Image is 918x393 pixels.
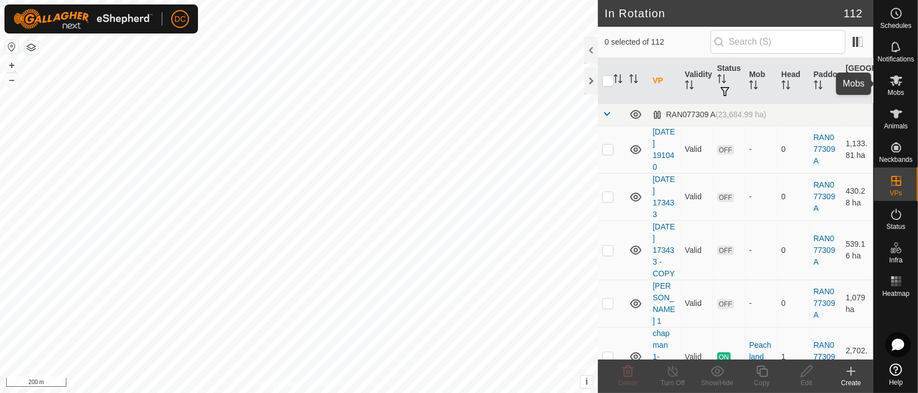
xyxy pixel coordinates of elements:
td: 2,702.42 ha [841,327,873,386]
th: Paddock [809,58,842,104]
span: Neckbands [879,156,912,163]
td: Valid [680,173,713,221]
a: chapman 1-VP001 [653,329,671,385]
div: Show/Hide [695,378,740,388]
div: Peachland Mob [749,339,772,375]
a: RAN077309 A [814,180,835,213]
p-sorticon: Activate to sort [845,88,854,97]
a: [DATE] 173433 [653,175,675,219]
td: Valid [680,126,713,173]
div: RAN077309 A [653,110,766,119]
span: Help [889,379,903,386]
div: - [749,191,772,203]
td: Valid [680,221,713,280]
p-sorticon: Activate to sort [717,76,726,85]
td: 0 [777,126,809,173]
span: OFF [717,193,734,202]
p-sorticon: Activate to sort [749,82,758,91]
span: Mobs [888,89,904,96]
span: Animals [884,123,908,130]
span: i [586,377,588,386]
p-sorticon: Activate to sort [613,76,622,85]
span: Infra [889,257,902,263]
span: OFF [717,299,734,309]
td: 0 [777,173,809,221]
div: - [749,143,772,155]
div: - [749,245,772,256]
span: Status [886,223,905,230]
a: RAN077309 A [814,133,835,165]
a: [DATE] 191040 [653,127,675,171]
img: Gallagher Logo [13,9,153,29]
input: Search (S) [711,30,845,54]
th: Validity [680,58,713,104]
a: RAN077309 A [814,234,835,266]
div: Edit [784,378,829,388]
a: RAN077309 A [814,287,835,319]
div: Create [829,378,873,388]
a: [DATE] 173433 - COPY [653,222,675,278]
th: VP [648,58,680,104]
h2: In Rotation [605,7,843,20]
button: i [581,376,593,388]
span: OFF [717,145,734,155]
th: Mob [745,58,777,104]
span: 112 [844,5,862,22]
a: Privacy Policy [255,378,297,389]
p-sorticon: Activate to sort [814,82,823,91]
th: [GEOGRAPHIC_DATA] Area [841,58,873,104]
th: Status [713,58,745,104]
td: Valid [680,327,713,386]
td: 1 [777,327,809,386]
a: [PERSON_NAME] 1 [653,281,675,325]
span: Schedules [880,22,911,29]
td: 1,133.81 ha [841,126,873,173]
span: OFF [717,246,734,255]
td: 0 [777,221,809,280]
button: Map Layers [25,41,38,54]
span: 0 selected of 112 [605,36,710,48]
td: 0 [777,280,809,327]
p-sorticon: Activate to sort [685,82,694,91]
p-sorticon: Activate to sort [629,76,638,85]
span: Delete [619,379,638,387]
span: DC [175,13,186,25]
div: - [749,298,772,309]
a: Contact Us [310,378,343,389]
span: Notifications [878,56,914,63]
td: 430.28 ha [841,173,873,221]
p-sorticon: Activate to sort [781,82,790,91]
td: 539.16 ha [841,221,873,280]
button: – [5,73,18,87]
button: Reset Map [5,40,18,54]
span: (23,684.99 ha) [716,110,766,119]
div: Turn Off [650,378,695,388]
button: + [5,59,18,72]
a: Help [874,359,918,390]
div: Copy [740,378,784,388]
span: VPs [890,190,902,196]
span: Heatmap [882,290,910,297]
td: 1,079 ha [841,280,873,327]
td: Valid [680,280,713,327]
a: RAN077309 A [814,341,835,373]
span: ON [717,352,731,362]
th: Head [777,58,809,104]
